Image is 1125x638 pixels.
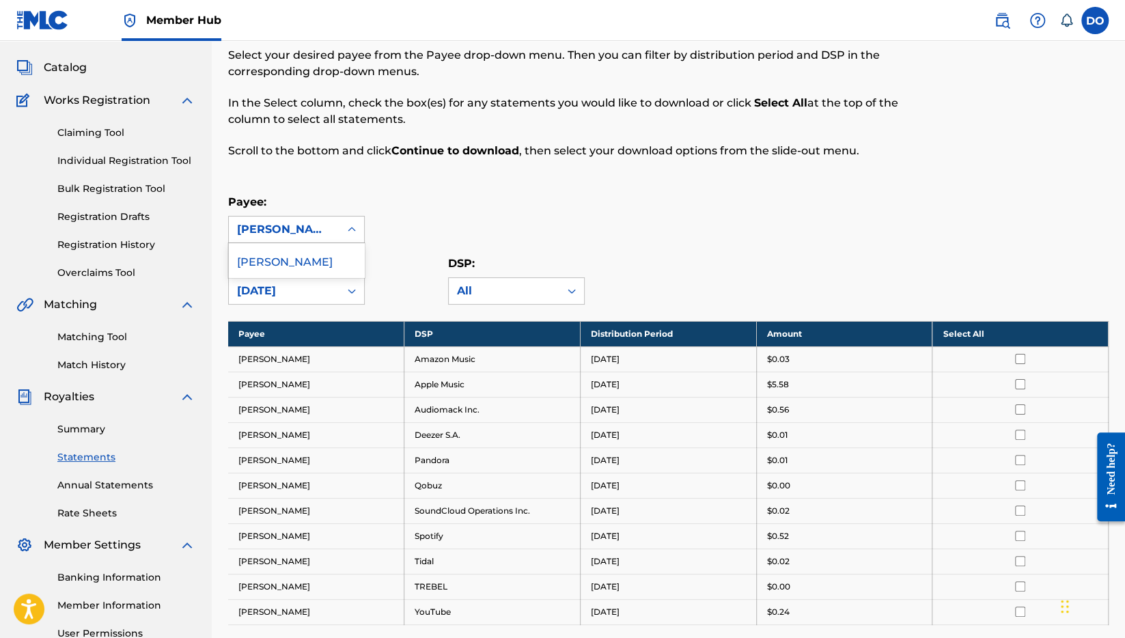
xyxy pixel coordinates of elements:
div: [PERSON_NAME] [237,221,331,238]
a: Annual Statements [57,478,195,493]
td: [PERSON_NAME] [228,372,404,397]
td: Amazon Music [404,346,581,372]
p: $0.03 [767,353,790,365]
td: [DATE] [580,447,756,473]
td: YouTube [404,599,581,624]
p: $0.02 [767,505,790,517]
a: Registration History [57,238,195,252]
td: [PERSON_NAME] [228,447,404,473]
label: Payee: [228,195,266,208]
td: [PERSON_NAME] [228,498,404,523]
td: Audiomack Inc. [404,397,581,422]
label: DSP: [448,257,475,270]
span: Matching [44,296,97,313]
p: $0.52 [767,530,789,542]
td: [PERSON_NAME] [228,599,404,624]
img: Royalties [16,389,33,405]
p: $0.02 [767,555,790,568]
img: help [1029,12,1046,29]
span: Catalog [44,59,87,76]
p: Scroll to the bottom and click , then select your download options from the slide-out menu. [228,143,906,159]
td: Qobuz [404,473,581,498]
img: Matching [16,296,33,313]
td: Deezer S.A. [404,422,581,447]
td: [DATE] [580,599,756,624]
div: [DATE] [237,283,331,299]
span: Member Hub [146,12,221,28]
img: Top Rightsholder [122,12,138,29]
td: [PERSON_NAME] [228,549,404,574]
td: [DATE] [580,473,756,498]
td: [PERSON_NAME] [228,523,404,549]
td: Tidal [404,549,581,574]
img: expand [179,389,195,405]
a: Summary [57,422,195,436]
img: expand [179,296,195,313]
a: Matching Tool [57,330,195,344]
div: [PERSON_NAME] [229,243,364,277]
span: Member Settings [44,537,141,553]
td: [DATE] [580,549,756,574]
a: Registration Drafts [57,210,195,224]
div: User Menu [1081,7,1109,34]
th: Select All [932,321,1109,346]
img: Works Registration [16,92,34,109]
p: $0.00 [767,581,790,593]
a: Rate Sheets [57,506,195,521]
td: Spotify [404,523,581,549]
td: [DATE] [580,397,756,422]
img: Member Settings [16,537,33,553]
a: Overclaims Tool [57,266,195,280]
img: Catalog [16,59,33,76]
td: [PERSON_NAME] [228,422,404,447]
a: Member Information [57,598,195,613]
th: Payee [228,321,404,346]
td: TREBEL [404,574,581,599]
td: [PERSON_NAME] [228,397,404,422]
a: Banking Information [57,570,195,585]
td: [DATE] [580,523,756,549]
td: [PERSON_NAME] [228,473,404,498]
p: $0.24 [767,606,790,618]
strong: Select All [754,96,807,109]
p: $0.56 [767,404,789,416]
p: $0.01 [767,429,788,441]
img: expand [179,92,195,109]
a: SummarySummary [16,27,99,43]
a: Claiming Tool [57,126,195,140]
p: $0.00 [767,480,790,492]
div: All [457,283,551,299]
iframe: Chat Widget [1057,572,1125,638]
p: In the Select column, check the box(es) for any statements you would like to download or click at... [228,95,906,128]
img: expand [179,537,195,553]
img: MLC Logo [16,10,69,30]
div: Help [1024,7,1051,34]
td: [DATE] [580,422,756,447]
span: Royalties [44,389,94,405]
th: Distribution Period [580,321,756,346]
a: Public Search [988,7,1016,34]
td: [DATE] [580,372,756,397]
a: Statements [57,450,195,464]
p: $5.58 [767,378,789,391]
div: Drag [1061,586,1069,627]
td: [DATE] [580,498,756,523]
a: Match History [57,358,195,372]
td: [DATE] [580,346,756,372]
td: Pandora [404,447,581,473]
th: Amount [756,321,932,346]
strong: Continue to download [391,144,519,157]
td: [DATE] [580,574,756,599]
a: CatalogCatalog [16,59,87,76]
td: SoundCloud Operations Inc. [404,498,581,523]
a: Bulk Registration Tool [57,182,195,196]
span: Works Registration [44,92,150,109]
p: $0.01 [767,454,788,467]
div: Notifications [1059,14,1073,27]
td: [PERSON_NAME] [228,346,404,372]
th: DSP [404,321,581,346]
td: Apple Music [404,372,581,397]
td: [PERSON_NAME] [228,574,404,599]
